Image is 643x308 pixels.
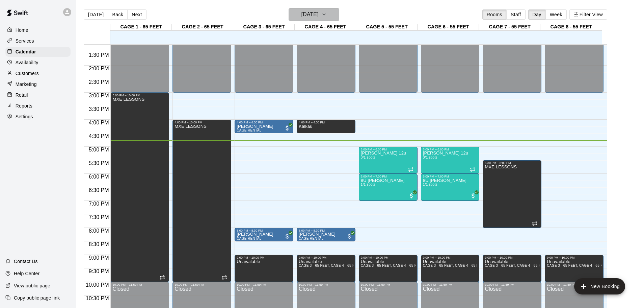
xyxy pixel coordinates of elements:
[14,270,39,277] p: Help Center
[506,9,526,20] button: Staff
[14,282,50,289] p: View public page
[346,233,353,240] span: All customers have paid
[16,38,34,44] p: Services
[423,175,478,178] div: 6:00 PM – 7:00 PM
[299,237,324,240] span: CAGE RENTAL
[485,283,539,286] div: 10:00 PM – 11:59 PM
[87,120,111,125] span: 4:00 PM
[127,9,146,20] button: Next
[16,92,28,98] p: Retail
[5,47,71,57] a: Calendar
[233,24,295,30] div: CAGE 3 - 65 FEET
[423,148,478,151] div: 5:00 PM – 6:00 PM
[359,147,418,174] div: 5:00 PM – 6:00 PM: Mayhem Ostrofsky 12u
[235,120,293,133] div: 4:00 PM – 4:30 PM: Nick Vigorito
[5,68,71,78] a: Customers
[5,57,71,68] a: Availability
[361,183,376,186] span: 1/1 spots filled
[235,255,293,282] div: 9:00 PM – 10:00 PM: Unavailable
[16,48,36,55] p: Calendar
[16,70,39,77] p: Customers
[485,161,539,165] div: 5:30 PM – 8:00 PM
[423,256,478,259] div: 9:00 PM – 10:00 PM
[297,120,355,133] div: 4:00 PM – 4:30 PM: Kalkau
[423,264,615,267] span: CAGE 3 - 65 FEET, CAGE 4 - 65 FEET, CAGE 5 - 55 FEET, CAGE 6 - 55 FEET, CAGE 7 - 55 FEET, CAGE 8 ...
[87,79,111,85] span: 2:30 PM
[84,9,108,20] button: [DATE]
[361,256,416,259] div: 9:00 PM – 10:00 PM
[301,10,319,19] h6: [DATE]
[423,156,438,159] span: 0/1 spots filled
[237,121,291,124] div: 4:00 PM – 4:30 PM
[356,24,418,30] div: CAGE 5 - 55 FEET
[5,101,71,111] div: Reports
[299,229,353,232] div: 8:00 PM – 8:30 PM
[545,255,604,282] div: 9:00 PM – 10:00 PM: Unavailable
[284,125,291,132] span: All customers have paid
[16,27,28,33] p: Home
[485,256,539,259] div: 9:00 PM – 10:00 PM
[172,120,231,282] div: 4:00 PM – 10:00 PM: MXE LESSONS
[84,282,110,288] span: 10:00 PM
[110,93,169,282] div: 3:00 PM – 10:00 PM: MXE LESSONS
[5,79,71,89] a: Marketing
[16,102,32,109] p: Reports
[222,275,227,280] span: Recurring event
[5,36,71,46] a: Services
[87,187,111,193] span: 6:30 PM
[483,255,541,282] div: 9:00 PM – 10:00 PM: Unavailable
[87,214,111,220] span: 7:30 PM
[87,106,111,112] span: 3:30 PM
[418,24,479,30] div: CAGE 6 - 55 FEET
[237,283,291,286] div: 10:00 PM – 11:59 PM
[5,112,71,122] a: Settings
[175,121,229,124] div: 4:00 PM – 10:00 PM
[87,52,111,58] span: 1:30 PM
[87,93,111,98] span: 3:00 PM
[108,9,128,20] button: Back
[528,9,546,20] button: Day
[408,167,413,172] span: Recurring event
[16,81,37,88] p: Marketing
[84,295,110,301] span: 10:30 PM
[421,174,480,201] div: 6:00 PM – 7:00 PM: 8U Abbassi
[479,24,540,30] div: CAGE 7 - 55 FEET
[423,283,478,286] div: 10:00 PM – 11:59 PM
[237,256,291,259] div: 9:00 PM – 10:00 PM
[237,237,262,240] span: CAGE RENTAL
[237,128,262,132] span: CAGE RENTAL
[160,275,165,280] span: Recurring event
[421,255,480,282] div: 9:00 PM – 10:00 PM: Unavailable
[545,9,567,20] button: Week
[5,90,71,100] div: Retail
[361,156,376,159] span: 0/1 spots filled
[361,283,416,286] div: 10:00 PM – 11:59 PM
[289,8,339,21] button: [DATE]
[569,9,607,20] button: Filter View
[297,255,355,282] div: 9:00 PM – 10:00 PM: Unavailable
[16,59,38,66] p: Availability
[235,228,293,241] div: 8:00 PM – 8:30 PM: Gregory Regensburg
[299,283,353,286] div: 10:00 PM – 11:59 PM
[87,241,111,247] span: 8:30 PM
[87,133,111,139] span: 4:30 PM
[359,255,418,282] div: 9:00 PM – 10:00 PM: Unavailable
[421,147,480,174] div: 5:00 PM – 6:00 PM: Mayhem Ostrofsky 12u
[299,121,353,124] div: 4:00 PM – 4:30 PM
[237,229,291,232] div: 8:00 PM – 8:30 PM
[172,24,233,30] div: CAGE 2 - 65 FEET
[87,66,111,71] span: 2:00 PM
[87,201,111,207] span: 7:00 PM
[295,24,356,30] div: CAGE 4 - 65 FEET
[5,25,71,35] div: Home
[359,174,418,201] div: 6:00 PM – 7:00 PM: 8U Abbassi
[110,24,172,30] div: CAGE 1 - 65 FEET
[470,192,477,199] span: All customers have paid
[470,167,475,172] span: Recurring event
[361,148,416,151] div: 5:00 PM – 6:00 PM
[532,221,537,226] span: Recurring event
